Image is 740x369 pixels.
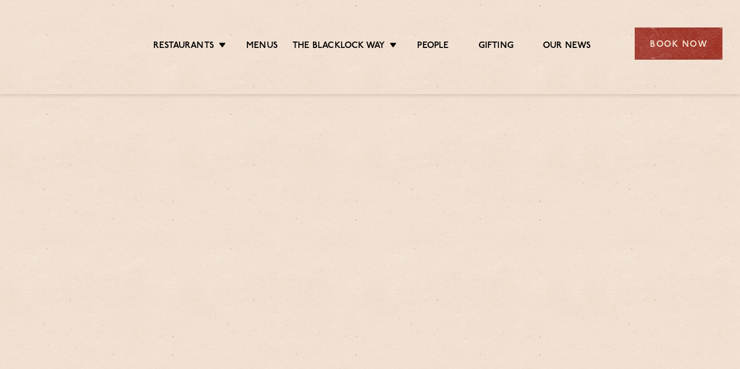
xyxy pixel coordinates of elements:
a: The Blacklock Way [292,40,385,53]
a: Gifting [479,40,514,53]
a: Restaurants [153,40,214,53]
a: Our News [543,40,591,53]
img: svg%3E [18,11,115,77]
a: Menus [246,40,278,53]
div: Book Now [635,27,722,60]
a: People [417,40,449,53]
